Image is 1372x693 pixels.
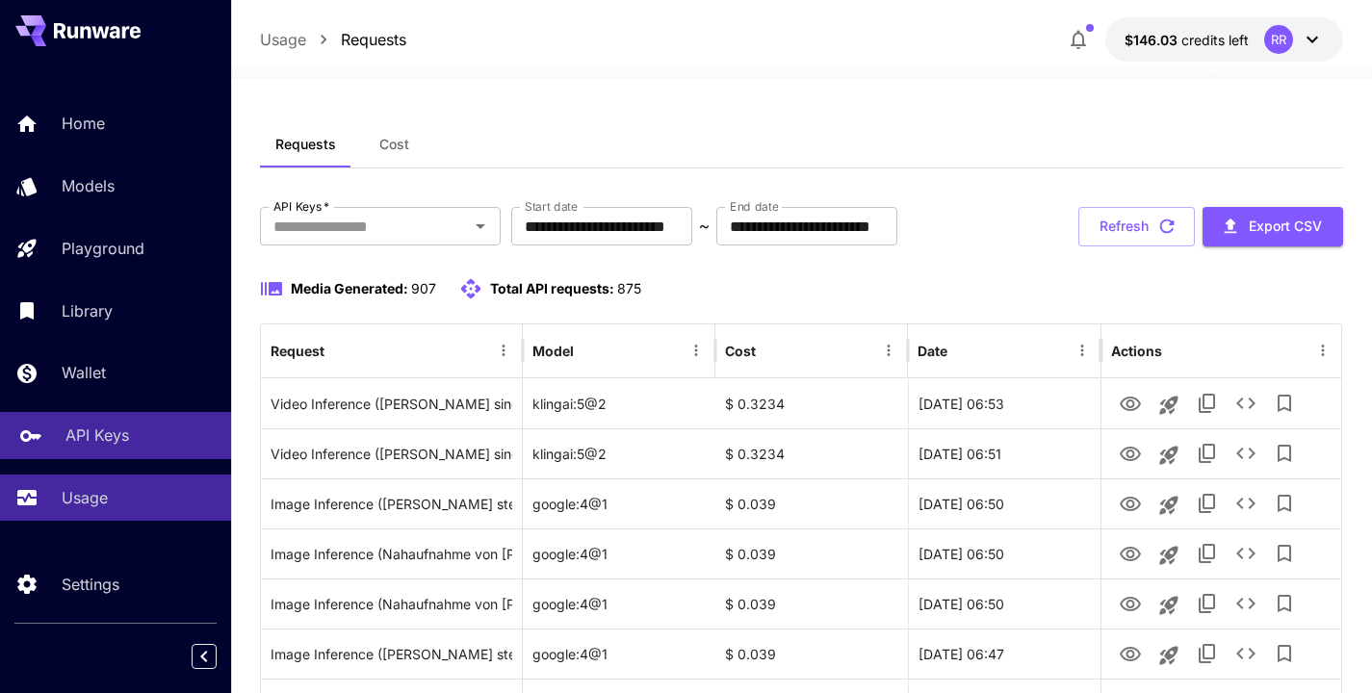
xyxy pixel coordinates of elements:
[291,280,408,296] span: Media Generated:
[1265,534,1304,573] button: Add to library
[1078,207,1195,246] button: Refresh
[949,337,976,364] button: Sort
[206,639,231,674] div: Collapse sidebar
[1111,533,1150,573] button: View
[908,378,1100,428] div: 25 Sep, 2025 06:53
[271,479,513,528] div: Click to copy prompt
[379,136,409,153] span: Cost
[271,429,513,478] div: Click to copy prompt
[62,174,115,197] p: Models
[490,337,517,364] button: Menu
[1069,337,1096,364] button: Menu
[525,198,578,215] label: Start date
[1150,486,1188,525] button: Launch in playground
[1181,32,1249,48] span: credits left
[1188,634,1227,673] button: Copy TaskUUID
[1150,536,1188,575] button: Launch in playground
[490,280,614,296] span: Total API requests:
[1309,337,1336,364] button: Menu
[1265,434,1304,473] button: Add to library
[326,337,353,364] button: Sort
[62,237,144,260] p: Playground
[1188,484,1227,523] button: Copy TaskUUID
[1111,633,1150,673] button: View
[908,478,1100,528] div: 25 Sep, 2025 06:50
[715,629,908,679] div: $ 0.039
[1111,483,1150,523] button: View
[1188,434,1227,473] button: Copy TaskUUID
[523,528,715,578] div: google:4@1
[908,578,1100,629] div: 25 Sep, 2025 06:50
[467,213,494,240] button: Open
[62,486,108,509] p: Usage
[730,198,778,215] label: End date
[758,337,785,364] button: Sort
[192,644,217,669] button: Collapse sidebar
[1150,636,1188,675] button: Launch in playground
[715,378,908,428] div: $ 0.3234
[725,343,756,359] div: Cost
[1188,384,1227,423] button: Copy TaskUUID
[411,280,436,296] span: 907
[65,423,129,447] p: API Keys
[62,112,105,135] p: Home
[1125,32,1181,48] span: $146.03
[1150,386,1188,424] button: Launch in playground
[523,428,715,478] div: klingai:5@2
[523,378,715,428] div: klingai:5@2
[1188,534,1227,573] button: Copy TaskUUID
[715,528,908,578] div: $ 0.039
[1265,584,1304,623] button: Add to library
[875,337,902,364] button: Menu
[699,215,710,238] p: ~
[273,198,329,215] label: API Keys
[1203,207,1343,246] button: Export CSV
[1105,17,1343,62] button: $146.02609RR
[1227,634,1265,673] button: See details
[1265,484,1304,523] button: Add to library
[271,379,513,428] div: Click to copy prompt
[1111,343,1162,359] div: Actions
[1111,383,1150,423] button: View
[1227,484,1265,523] button: See details
[341,28,406,51] a: Requests
[271,343,324,359] div: Request
[271,629,513,679] div: Click to copy prompt
[1188,584,1227,623] button: Copy TaskUUID
[1111,433,1150,473] button: View
[1227,434,1265,473] button: See details
[260,28,306,51] a: Usage
[1227,534,1265,573] button: See details
[523,578,715,629] div: google:4@1
[1264,25,1293,54] div: RR
[918,343,947,359] div: Date
[908,528,1100,578] div: 25 Sep, 2025 06:50
[908,428,1100,478] div: 25 Sep, 2025 06:51
[532,343,574,359] div: Model
[271,579,513,629] div: Click to copy prompt
[683,337,710,364] button: Menu
[715,478,908,528] div: $ 0.039
[1227,584,1265,623] button: See details
[908,629,1100,679] div: 25 Sep, 2025 06:47
[715,578,908,629] div: $ 0.039
[271,529,513,578] div: Click to copy prompt
[275,136,336,153] span: Requests
[1111,583,1150,623] button: View
[1227,384,1265,423] button: See details
[1265,634,1304,673] button: Add to library
[62,361,106,384] p: Wallet
[617,280,641,296] span: 875
[1150,436,1188,475] button: Launch in playground
[523,629,715,679] div: google:4@1
[576,337,603,364] button: Sort
[715,428,908,478] div: $ 0.3234
[260,28,406,51] nav: breadcrumb
[523,478,715,528] div: google:4@1
[1125,30,1249,50] div: $146.02609
[62,299,113,322] p: Library
[62,573,119,596] p: Settings
[1150,586,1188,625] button: Launch in playground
